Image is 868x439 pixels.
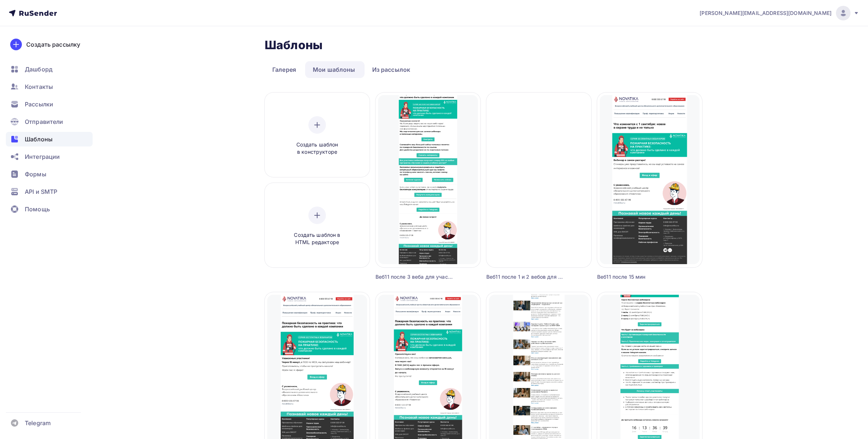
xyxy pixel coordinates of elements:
[25,419,51,427] span: Telegram
[6,79,93,94] a: Контакты
[25,65,52,74] span: Дашборд
[265,38,323,52] h2: Шаблоны
[597,273,676,281] div: Веб11 после 15 мин
[25,205,50,213] span: Помощь
[25,100,53,109] span: Рассылки
[375,273,454,281] div: Веб11 после 3 веба для участников
[283,231,352,246] span: Создать шаблон в HTML редакторе
[25,135,52,144] span: Шаблоны
[25,170,46,179] span: Формы
[25,117,63,126] span: Отправители
[25,152,60,161] span: Интеграции
[6,97,93,111] a: Рассылки
[365,61,418,78] a: Из рассылок
[700,9,832,17] span: [PERSON_NAME][EMAIL_ADDRESS][DOMAIN_NAME]
[305,61,363,78] a: Мои шаблоны
[265,61,304,78] a: Галерея
[6,132,93,146] a: Шаблоны
[700,6,859,20] a: [PERSON_NAME][EMAIL_ADDRESS][DOMAIN_NAME]
[6,114,93,129] a: Отправители
[283,141,352,156] span: Создать шаблон в конструкторе
[6,167,93,181] a: Формы
[6,62,93,77] a: Дашборд
[486,273,565,281] div: Веб11 после 1 и 2 вебов для участников
[25,187,57,196] span: API и SMTP
[25,82,53,91] span: Контакты
[26,40,80,49] div: Создать рассылку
